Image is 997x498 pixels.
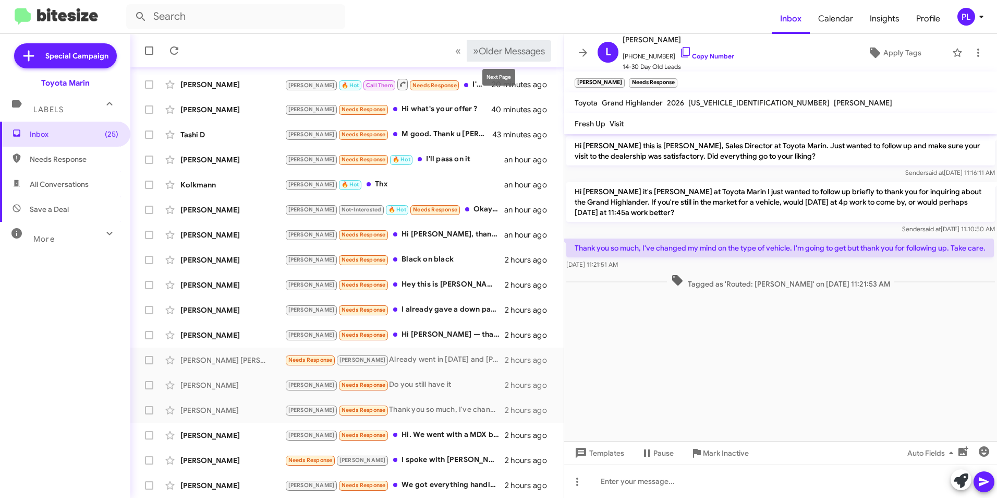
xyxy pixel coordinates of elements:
[653,444,674,463] span: Pause
[905,169,995,176] span: Sender [DATE] 11:16:11 AM
[342,281,386,288] span: Needs Response
[180,330,285,340] div: [PERSON_NAME]
[505,455,555,466] div: 2 hours ago
[105,129,118,139] span: (25)
[30,129,118,139] span: Inbox
[908,4,949,34] a: Profile
[288,357,333,363] span: Needs Response
[342,432,386,438] span: Needs Response
[285,204,504,216] div: Okay 👍
[505,280,555,290] div: 2 hours ago
[479,45,545,57] span: Older Messages
[285,279,505,291] div: Hey this is [PERSON_NAME], I'm co-signer. [PERSON_NAME]'s phone number is [PHONE_NUMBER]
[667,274,894,289] span: Tagged as 'Routed: [PERSON_NAME]' on [DATE] 11:21:53 AM
[667,98,684,108] span: 2026
[505,480,555,491] div: 2 hours ago
[342,231,386,238] span: Needs Response
[288,457,333,464] span: Needs Response
[922,225,941,233] span: said at
[342,106,386,113] span: Needs Response
[180,129,285,140] div: Tashi D
[285,78,493,91] div: I'm on the there. What address please?
[573,444,624,463] span: Templates
[14,43,117,68] a: Special Campaign
[180,104,285,115] div: [PERSON_NAME]
[285,254,505,266] div: Black on black
[566,182,995,222] p: Hi [PERSON_NAME] it's [PERSON_NAME] at Toyota Marin I just wanted to follow up briefly to thank y...
[505,430,555,441] div: 2 hours ago
[180,355,285,365] div: [PERSON_NAME] [PERSON_NAME]
[623,46,734,62] span: [PHONE_NUMBER]
[288,281,335,288] span: [PERSON_NAME]
[126,4,345,29] input: Search
[41,78,90,88] div: Toyota Marin
[505,405,555,416] div: 2 hours ago
[455,44,461,57] span: «
[180,455,285,466] div: [PERSON_NAME]
[623,33,734,46] span: [PERSON_NAME]
[33,105,64,114] span: Labels
[285,304,505,316] div: I already gave a down payment and [PERSON_NAME] and I are connected :) Thank you for asking
[366,82,393,89] span: Call Them
[180,305,285,315] div: [PERSON_NAME]
[810,4,861,34] a: Calendar
[342,382,386,388] span: Needs Response
[861,4,908,34] span: Insights
[288,131,335,138] span: [PERSON_NAME]
[285,379,505,391] div: Do you still have it
[285,179,504,191] div: Thx
[342,206,382,213] span: Not-Interested
[285,329,505,341] div: Hi [PERSON_NAME] — thanks for reaching out. I'm interested but can't come in right now. Can your ...
[30,154,118,164] span: Needs Response
[633,444,682,463] button: Pause
[285,404,505,416] div: Thank you so much, I've changed my mind on the type of vehicle. I'm going to get but thank you fo...
[342,331,386,338] span: Needs Response
[342,407,386,413] span: Needs Response
[45,51,108,61] span: Special Campaign
[623,62,734,72] span: 14-30 Day Old Leads
[180,230,285,240] div: [PERSON_NAME]
[288,156,335,163] span: [PERSON_NAME]
[467,40,551,62] button: Next
[505,380,555,390] div: 2 hours ago
[288,181,335,188] span: [PERSON_NAME]
[566,136,995,165] p: Hi [PERSON_NAME] this is [PERSON_NAME], Sales Director at Toyota Marin. Just wanted to follow up ...
[566,239,994,257] p: Thank you so much, I've changed my mind on the type of vehicle. I'm going to get but thank you fo...
[449,40,551,62] nav: Page navigation example
[505,330,555,340] div: 2 hours ago
[679,52,734,60] a: Copy Number
[288,306,335,313] span: [PERSON_NAME]
[926,169,944,176] span: said at
[285,479,505,491] div: We got everything handled with the vehicle thanks so much
[413,206,457,213] span: Needs Response
[339,357,386,363] span: [PERSON_NAME]
[342,181,359,188] span: 🔥 Hot
[482,69,515,86] div: Next Page
[772,4,810,34] a: Inbox
[339,457,386,464] span: [PERSON_NAME]
[342,256,386,263] span: Needs Response
[703,444,749,463] span: Mark Inactive
[180,405,285,416] div: [PERSON_NAME]
[949,8,986,26] button: PL
[575,119,605,128] span: Fresh Up
[602,98,663,108] span: Grand Highlander
[285,354,505,366] div: Already went in [DATE] and [PERSON_NAME] was helping me
[288,382,335,388] span: [PERSON_NAME]
[30,204,69,215] span: Save a Deal
[285,128,493,140] div: M good. Thank u [PERSON_NAME]
[504,205,555,215] div: an hour ago
[682,444,757,463] button: Mark Inactive
[566,260,618,268] span: [DATE] 11:21:51 AM
[180,280,285,290] div: [PERSON_NAME]
[33,234,55,244] span: More
[285,103,493,115] div: Hi what's your offer ?
[907,444,957,463] span: Auto Fields
[30,179,89,189] span: All Conversations
[575,78,625,88] small: [PERSON_NAME]
[629,78,677,88] small: Needs Response
[393,156,410,163] span: 🔥 Hot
